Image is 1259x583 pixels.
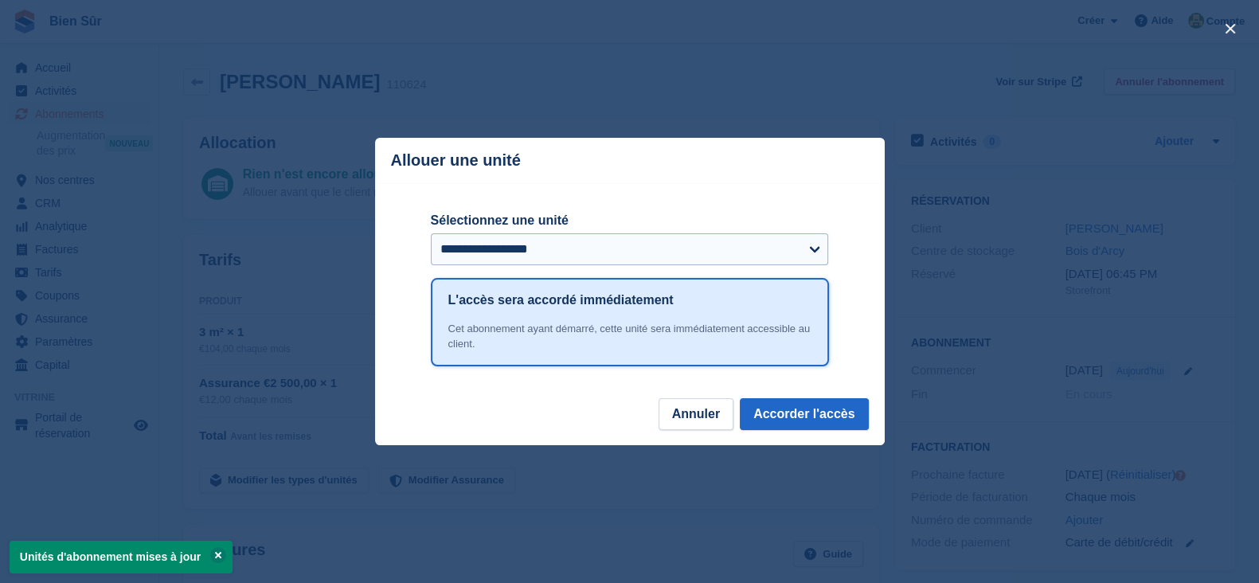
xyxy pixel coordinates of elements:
button: Annuler [659,398,733,430]
p: Unités d'abonnement mises à jour [10,541,233,573]
h1: L'accès sera accordé immédiatement [448,291,674,310]
label: Sélectionnez une unité [431,211,829,230]
div: Cet abonnement ayant démarré, cette unité sera immédiatement accessible au client. [448,321,811,352]
button: close [1218,16,1243,41]
p: Allouer une unité [391,151,521,170]
button: Accorder l'accès [740,398,868,430]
